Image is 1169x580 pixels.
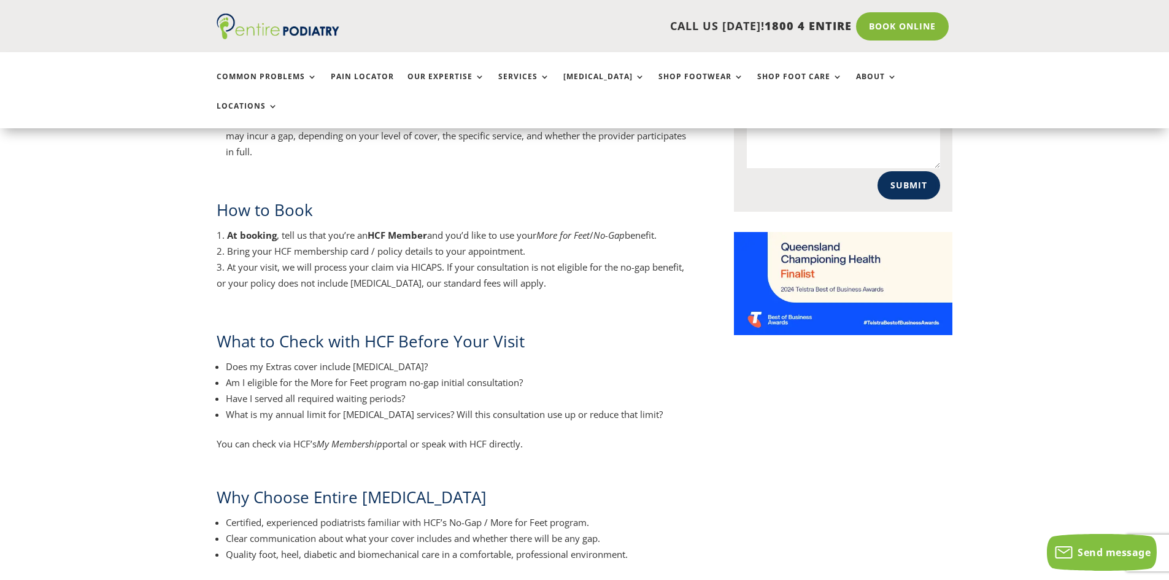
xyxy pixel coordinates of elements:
strong: HCF Member [368,229,427,241]
a: Pain Locator [331,72,394,99]
img: Telstra Business Awards QLD State Finalist - Championing Health Category [734,232,952,335]
p: CALL US [DATE]! [387,18,852,34]
li: Have I served all required waiting periods? [226,390,694,406]
img: logo (1) [217,14,339,39]
em: No-Gap [593,229,625,241]
a: Book Online [856,12,949,41]
button: Submit [878,171,940,199]
a: Telstra Business Awards QLD State Finalist - Championing Health Category [734,325,952,338]
a: About [856,72,897,99]
li: What is my annual limit for [MEDICAL_DATA] services? Will this consultation use up or reduce that... [226,406,694,422]
a: Locations [217,102,278,128]
li: Am I eligible for the More for Feet program no-gap initial consultation? [226,374,694,390]
li: Further [MEDICAL_DATA] services after the initial consultation may be rebate-eligible under your ... [226,112,694,160]
em: My Membership [317,438,382,450]
p: You can check via HCF’s portal or speak with HCF directly. [217,436,694,462]
h2: What to Check with HCF Before Your Visit [217,330,694,358]
a: Shop Footwear [658,72,744,99]
button: Send message [1047,534,1157,571]
li: Bring your HCF membership card / policy details to your appointment. [217,243,694,259]
li: At your visit, we will process your claim via HICAPS. If your consultation is not eligible for th... [217,259,694,291]
a: Services [498,72,550,99]
li: Quality foot, heel, diabetic and biomechanical care in a comfortable, professional environment. [226,546,694,562]
li: , tell us that you’re an and you’d like to use your / benefit. [217,227,694,243]
em: More for Feet [536,229,590,241]
h2: How to Book [217,199,694,227]
span: Send message [1078,546,1151,559]
h2: Why Choose Entire [MEDICAL_DATA] [217,486,694,514]
strong: At booking [227,229,277,241]
li: Clear communication about what your cover includes and whether there will be any gap. [226,530,694,546]
span: – [217,462,222,474]
a: [MEDICAL_DATA] [563,72,645,99]
a: Our Expertise [407,72,485,99]
a: Common Problems [217,72,317,99]
a: Shop Foot Care [757,72,843,99]
span: 1800 4 ENTIRE [765,18,852,33]
a: Entire Podiatry [217,29,339,42]
li: Certified, experienced podiatrists familiar with HCF’s No-Gap / More for Feet program. [226,514,694,530]
li: Does my Extras cover include [MEDICAL_DATA]? [226,358,694,374]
